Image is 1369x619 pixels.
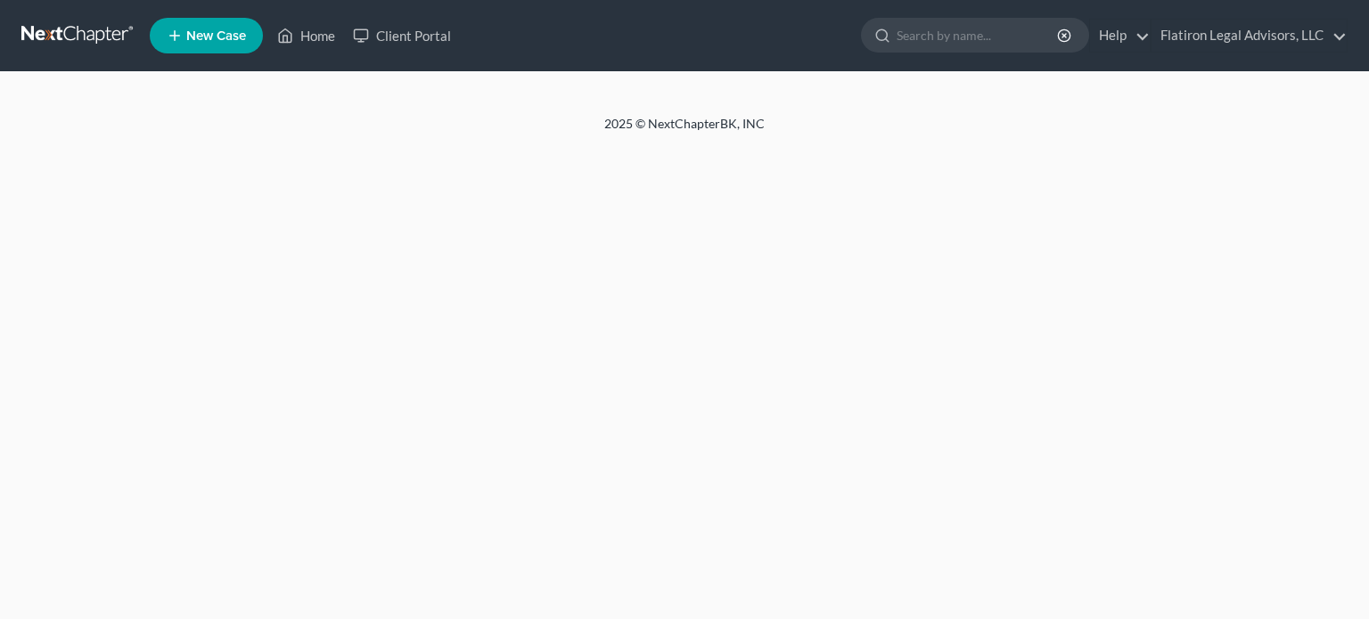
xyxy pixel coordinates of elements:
[186,29,246,43] span: New Case
[176,115,1193,147] div: 2025 © NextChapterBK, INC
[1152,20,1347,52] a: Flatiron Legal Advisors, LLC
[897,19,1060,52] input: Search by name...
[1090,20,1150,52] a: Help
[344,20,460,52] a: Client Portal
[268,20,344,52] a: Home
